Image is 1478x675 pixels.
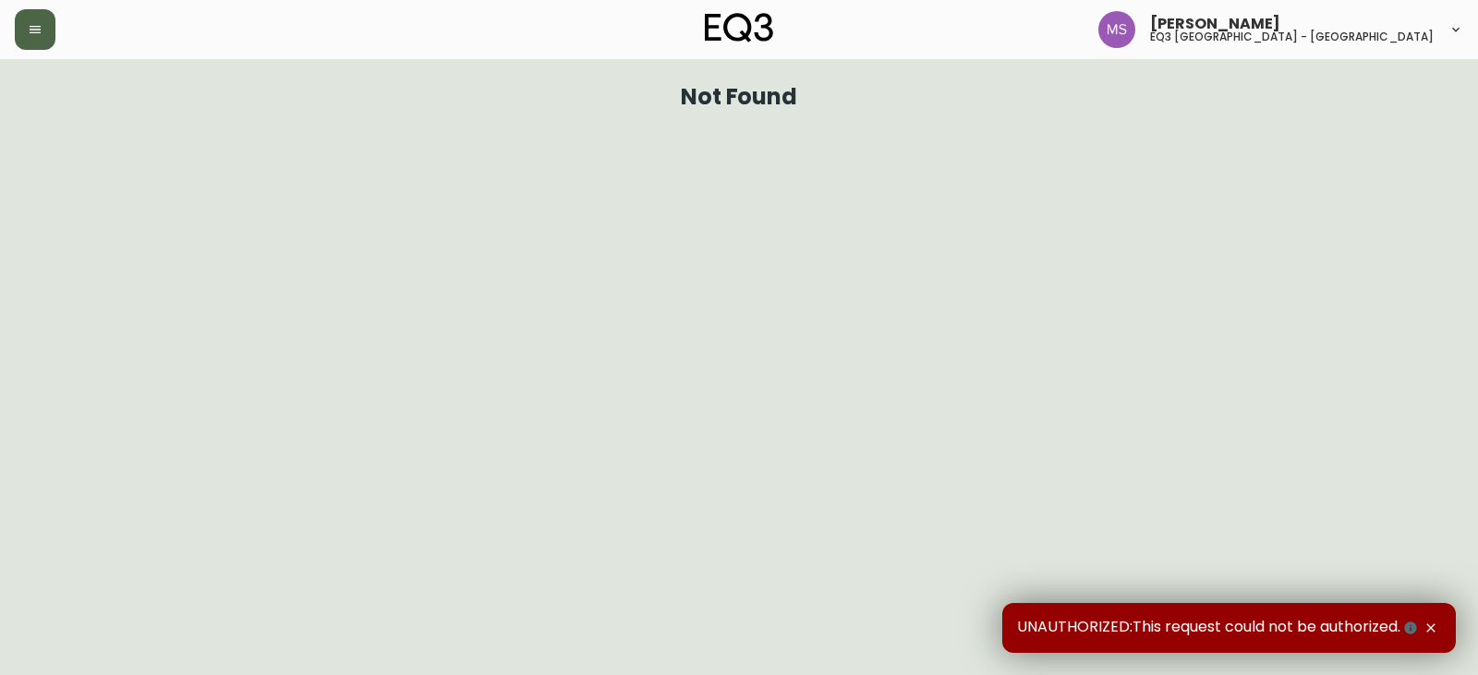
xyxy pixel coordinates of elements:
[1017,618,1421,638] span: UNAUTHORIZED:This request could not be authorized.
[1150,31,1434,42] h5: eq3 [GEOGRAPHIC_DATA] - [GEOGRAPHIC_DATA]
[681,89,798,105] h1: Not Found
[1150,17,1280,31] span: [PERSON_NAME]
[705,13,773,42] img: logo
[1098,11,1135,48] img: 1b6e43211f6f3cc0b0729c9049b8e7af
